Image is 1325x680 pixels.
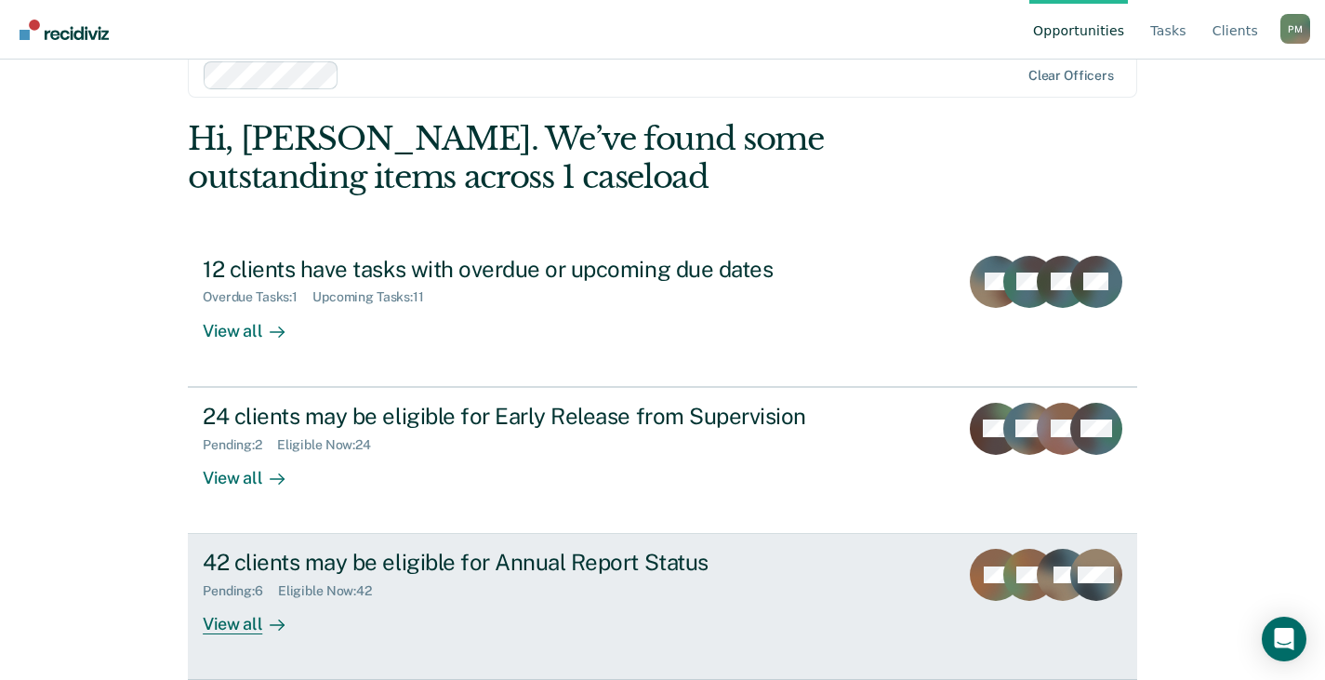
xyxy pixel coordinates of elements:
[203,305,307,341] div: View all
[203,599,307,635] div: View all
[203,549,855,576] div: 42 clients may be eligible for Annual Report Status
[278,583,387,599] div: Eligible Now : 42
[1280,14,1310,44] button: Profile dropdown button
[203,583,278,599] div: Pending : 6
[188,241,1137,387] a: 12 clients have tasks with overdue or upcoming due datesOverdue Tasks:1Upcoming Tasks:11View all
[1280,14,1310,44] div: P M
[277,437,386,453] div: Eligible Now : 24
[188,534,1137,680] a: 42 clients may be eligible for Annual Report StatusPending:6Eligible Now:42View all
[203,256,855,283] div: 12 clients have tasks with overdue or upcoming due dates
[1028,68,1114,84] div: Clear officers
[20,20,109,40] img: Recidiviz
[1262,617,1306,661] div: Open Intercom Messenger
[188,387,1137,534] a: 24 clients may be eligible for Early Release from SupervisionPending:2Eligible Now:24View all
[203,437,277,453] div: Pending : 2
[203,403,855,430] div: 24 clients may be eligible for Early Release from Supervision
[203,289,312,305] div: Overdue Tasks : 1
[188,120,947,196] div: Hi, [PERSON_NAME]. We’ve found some outstanding items across 1 caseload
[203,452,307,488] div: View all
[312,289,439,305] div: Upcoming Tasks : 11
